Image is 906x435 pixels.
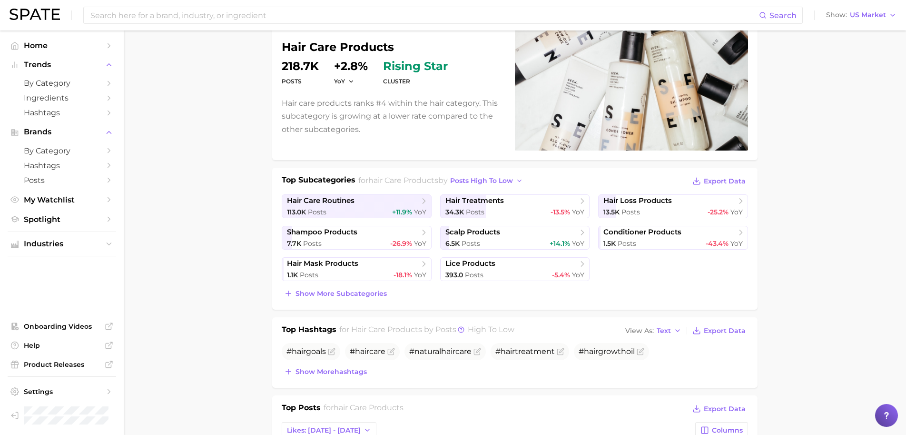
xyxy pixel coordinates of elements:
span: Ingredients [24,93,100,102]
span: hair [441,347,455,356]
span: Likes: [DATE] - [DATE] [287,426,361,435]
span: hair [584,347,598,356]
span: rising star [383,61,448,72]
span: Columns [712,426,743,435]
button: Industries [8,237,116,251]
span: 6.5k [445,239,460,248]
a: My Watchlist [8,192,116,207]
span: US Market [850,12,886,18]
span: # treatment [495,347,555,356]
span: care [369,347,385,356]
h1: Top Posts [282,402,321,416]
span: hair [501,347,515,356]
span: # [350,347,385,356]
span: 7.7k [287,239,301,248]
span: +11.9% [392,208,412,216]
span: lice products [445,259,495,268]
span: posts high to low [450,177,513,185]
span: hair care products [351,325,422,334]
span: Trends [24,61,100,69]
span: hair treatments [445,196,504,205]
span: -43.4% [706,239,729,248]
button: YoY [334,77,355,85]
a: Hashtags [8,158,116,173]
span: +14.1% [550,239,570,248]
span: # growthoil [579,347,635,356]
span: by Category [24,79,100,88]
a: by Category [8,76,116,91]
span: YoY [572,239,584,248]
a: Posts [8,173,116,188]
button: Flag as miscategorized or irrelevant [328,348,335,355]
span: Posts [24,176,100,185]
a: Hashtags [8,105,116,120]
span: YoY [730,208,743,216]
span: hair loss products [603,196,672,205]
h1: hair care products [282,41,503,53]
a: hair mask products1.1k Posts-18.1% YoY [282,257,432,281]
span: Posts [466,208,484,216]
span: 34.3k [445,208,464,216]
h1: Top Subcategories [282,174,355,189]
span: # goals [286,347,326,356]
a: conditioner products1.5k Posts-43.4% YoY [598,226,748,250]
span: My Watchlist [24,195,100,204]
span: hair [355,347,369,356]
span: hair mask products [287,259,358,268]
span: Posts [465,271,483,279]
span: Text [657,328,671,334]
span: Posts [300,271,318,279]
button: Export Data [690,324,748,337]
span: Posts [618,239,636,248]
a: Spotlight [8,212,116,227]
span: Industries [24,240,100,248]
span: YoY [572,271,584,279]
h2: for by Posts [339,324,514,337]
h2: for [324,402,404,416]
span: high to low [468,325,514,334]
span: Posts [308,208,326,216]
dt: cluster [383,76,448,87]
span: Show more subcategories [295,290,387,298]
span: Show [826,12,847,18]
span: by Category [24,146,100,155]
a: Onboarding Videos [8,319,116,334]
span: scalp products [445,228,500,237]
span: Export Data [704,405,746,413]
span: Brands [24,128,100,136]
a: Log out. Currently logged in as Brennan McVicar with e-mail brennan@spate.nyc. [8,404,116,427]
span: YoY [414,271,426,279]
span: -18.1% [394,271,412,279]
button: Brands [8,125,116,139]
button: posts high to low [448,174,526,187]
button: Flag as miscategorized or irrelevant [387,348,395,355]
button: Trends [8,58,116,72]
span: hair care products [368,176,438,185]
dd: 218.7k [282,61,319,72]
span: Help [24,341,100,350]
span: 113.0k [287,208,306,216]
span: #natural [409,347,472,356]
span: -5.4% [552,271,570,279]
span: hair care routines [287,196,355,205]
a: scalp products6.5k Posts+14.1% YoY [440,226,590,250]
button: Flag as miscategorized or irrelevant [473,348,481,355]
span: for by [358,176,526,185]
span: Posts [621,208,640,216]
a: by Category [8,143,116,158]
span: 1.1k [287,271,298,279]
span: View As [625,328,654,334]
span: care [455,347,472,356]
span: -25.2% [708,208,729,216]
p: Hair care products ranks #4 within the hair category. This subcategory is growing at a lower rate... [282,97,503,136]
span: Posts [303,239,322,248]
a: shampoo products7.7k Posts-26.9% YoY [282,226,432,250]
button: ShowUS Market [824,9,899,21]
img: SPATE [10,9,60,20]
span: hair care products [334,403,404,412]
a: Help [8,338,116,353]
span: 393.0 [445,271,463,279]
a: hair loss products13.5k Posts-25.2% YoY [598,194,748,218]
span: YoY [730,239,743,248]
span: -26.9% [390,239,412,248]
